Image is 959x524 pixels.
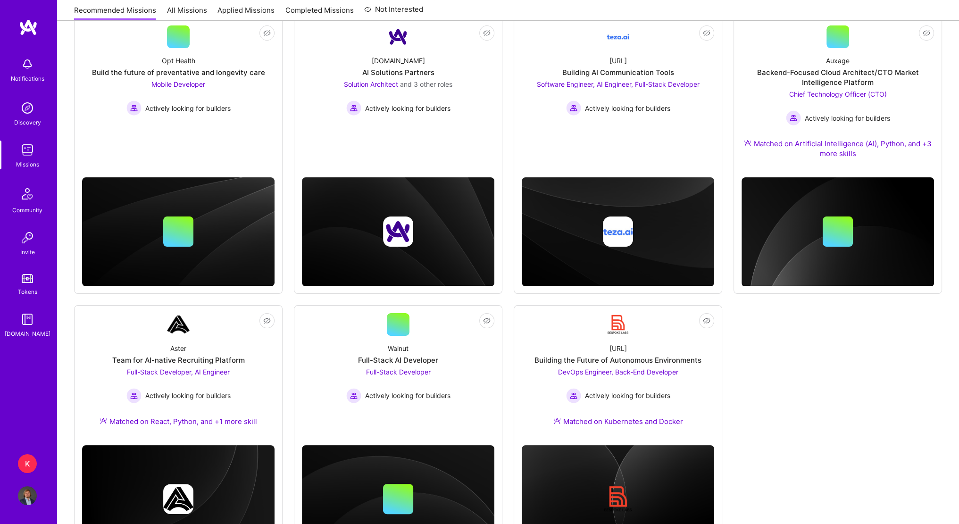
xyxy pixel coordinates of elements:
img: guide book [18,310,37,329]
a: Applied Missions [217,5,275,21]
img: User Avatar [18,486,37,505]
img: Company logo [163,484,193,514]
a: Opt HealthBuild the future of preventative and longevity careMobile Developer Actively looking fo... [82,25,275,152]
img: cover [82,177,275,286]
div: Building AI Communication Tools [562,67,674,77]
span: Chief Technology Officer (CTO) [789,90,887,98]
a: AuxageBackend-Focused Cloud Architect/CTO Market Intelligence PlatformChief Technology Officer (C... [742,25,934,170]
img: Company logo [603,484,633,514]
img: Actively looking for builders [346,100,361,116]
div: Aster [170,343,186,353]
img: Actively looking for builders [786,110,801,125]
img: Actively looking for builders [346,388,361,403]
img: Company Logo [167,313,190,336]
img: discovery [18,99,37,117]
div: Missions [16,159,39,169]
img: logo [19,19,38,36]
div: [DOMAIN_NAME] [5,329,50,339]
span: Software Engineer, AI Engineer, Full-Stack Developer [537,80,700,88]
div: Auxage [826,56,850,66]
a: User Avatar [16,486,39,505]
span: Solution Architect [344,80,398,88]
a: Company LogoAsterTeam for AI-native Recruiting PlatformFull-Stack Developer, AI Engineer Actively... [82,313,275,438]
a: Company Logo[DOMAIN_NAME]AI Solutions PartnersSolution Architect and 3 other rolesActively lookin... [302,25,494,152]
i: icon EyeClosed [483,317,491,324]
span: Actively looking for builders [365,103,450,113]
div: Walnut [388,343,409,353]
img: Company logo [383,216,413,247]
i: icon EyeClosed [263,29,271,37]
img: Invite [18,228,37,247]
a: Not Interested [364,4,423,21]
img: Actively looking for builders [126,388,142,403]
i: icon EyeClosed [703,317,710,324]
img: Company Logo [607,25,629,48]
div: Notifications [11,74,44,83]
div: Build the future of preventative and longevity care [92,67,265,77]
div: Discovery [14,117,41,127]
img: cover [742,177,934,286]
img: tokens [22,274,33,283]
img: Company logo [603,216,633,247]
div: [URL] [609,56,627,66]
span: Actively looking for builders [145,391,231,400]
div: Community [12,205,42,215]
div: K [18,454,37,473]
img: cover [302,177,494,286]
img: cover [522,177,714,286]
div: [URL] [609,343,627,353]
div: Matched on Artificial Intelligence (AI), Python, and +3 more skills [742,139,934,158]
span: Full-Stack Developer, AI Engineer [127,368,230,376]
i: icon EyeClosed [703,29,710,37]
img: Company Logo [387,25,409,48]
div: Matched on React, Python, and +1 more skill [100,416,257,426]
img: Ateam Purple Icon [553,417,561,424]
img: Actively looking for builders [126,100,142,116]
div: Building the Future of Autonomous Environments [534,355,701,365]
a: Company Logo[URL]Building the Future of Autonomous EnvironmentsDevOps Engineer, Back-End Develope... [522,313,714,438]
img: Ateam Purple Icon [100,417,107,424]
div: Matched on Kubernetes and Docker [553,416,683,426]
a: Completed Missions [285,5,354,21]
span: Actively looking for builders [585,103,670,113]
img: Actively looking for builders [566,388,581,403]
i: icon EyeClosed [263,317,271,324]
img: Community [16,183,39,205]
img: Ateam Purple Icon [744,139,751,147]
span: Mobile Developer [151,80,205,88]
i: icon EyeClosed [483,29,491,37]
a: All Missions [167,5,207,21]
div: Invite [20,247,35,257]
div: Backend-Focused Cloud Architect/CTO Market Intelligence Platform [742,67,934,87]
span: and 3 other roles [400,80,452,88]
span: Actively looking for builders [365,391,450,400]
div: Opt Health [162,56,195,66]
div: Full-Stack AI Developer [358,355,438,365]
img: bell [18,55,37,74]
a: WalnutFull-Stack AI DeveloperFull-Stack Developer Actively looking for buildersActively looking f... [302,313,494,430]
span: Actively looking for builders [585,391,670,400]
img: teamwork [18,141,37,159]
img: Actively looking for builders [566,100,581,116]
span: DevOps Engineer, Back-End Developer [558,368,678,376]
a: K [16,454,39,473]
img: Company Logo [607,313,629,336]
div: Team for AI-native Recruiting Platform [112,355,245,365]
span: Actively looking for builders [805,113,890,123]
span: Full-Stack Developer [366,368,431,376]
i: icon EyeClosed [923,29,930,37]
div: AI Solutions Partners [362,67,434,77]
div: Tokens [18,287,37,297]
a: Recommended Missions [74,5,156,21]
span: Actively looking for builders [145,103,231,113]
a: Company Logo[URL]Building AI Communication ToolsSoftware Engineer, AI Engineer, Full-Stack Develo... [522,25,714,152]
div: [DOMAIN_NAME] [372,56,425,66]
